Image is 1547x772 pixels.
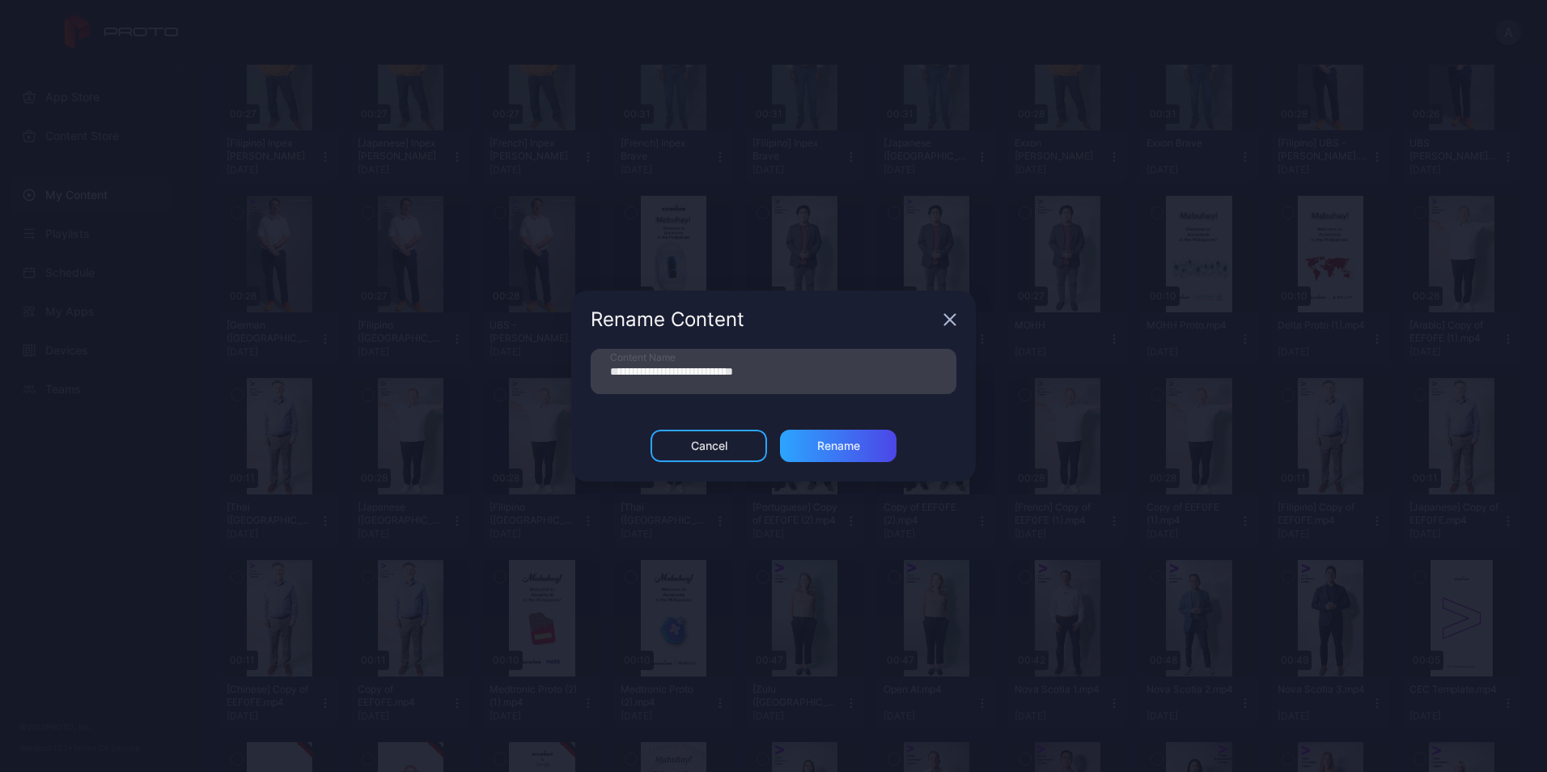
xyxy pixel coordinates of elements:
[780,430,896,462] button: Rename
[817,439,860,452] div: Rename
[651,430,767,462] button: Cancel
[691,439,727,452] div: Cancel
[591,310,937,329] div: Rename Content
[591,349,956,394] input: Content Name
